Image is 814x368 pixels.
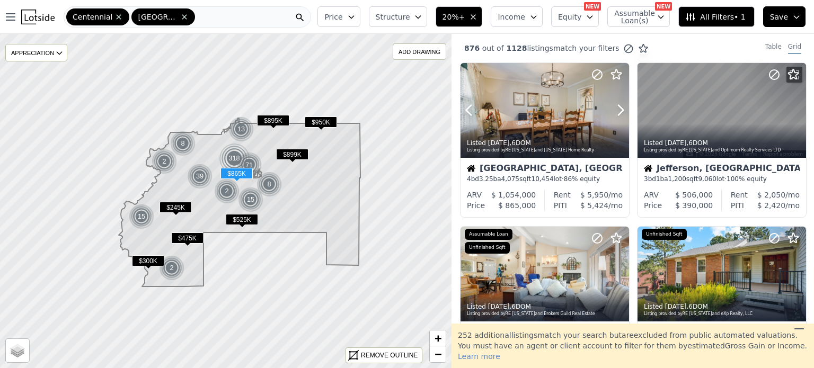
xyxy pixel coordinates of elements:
button: Assumable Loan(s) [607,6,670,27]
div: 8 [170,131,196,156]
div: ADD DRAWING [393,44,446,59]
div: 39 [187,164,213,189]
div: /mo [748,190,800,200]
div: $865K [220,168,253,183]
span: $ 390,000 [675,201,713,210]
div: $300K [132,255,164,271]
img: House [467,164,475,173]
div: Price [467,200,485,211]
div: APPRECIATION [5,44,67,61]
span: 876 [464,44,480,52]
div: Listed , 6 DOM [467,139,624,147]
span: 20%+ [443,12,465,22]
span: $895K [257,115,289,126]
div: ARV [644,190,659,200]
div: $899K [276,149,308,164]
div: NEW [655,2,672,11]
div: 15 [238,187,263,212]
time: 2025-08-14 00:00 [488,139,510,147]
span: $475K [171,232,203,244]
div: 15 [129,204,154,229]
div: 3 bd 1 ba sqft lot · 100% equity [644,175,800,183]
img: g1.png [214,178,240,204]
span: 1,200 [668,175,686,183]
span: $ 1,054,000 [491,191,536,199]
div: 8 [256,172,282,197]
span: $ 5,424 [580,201,608,210]
div: 71 [236,151,263,178]
img: House [644,164,652,173]
div: Rent [554,190,571,200]
span: 4,075 [501,175,519,183]
div: PITI [554,200,567,211]
div: /mo [744,200,800,211]
span: 10,454 [532,175,554,183]
span: $899K [276,149,308,160]
span: match your filters [553,43,620,53]
span: Save [770,12,788,22]
div: Price [644,200,662,211]
div: Listing provided by RE [US_STATE] and [US_STATE] Home Realty [467,147,624,154]
div: $475K [171,232,203,248]
span: $950K [305,116,337,128]
div: 2 [214,178,240,204]
div: $245K [160,202,192,217]
button: Equity [551,6,599,27]
span: [GEOGRAPHIC_DATA]-[GEOGRAPHIC_DATA]-[GEOGRAPHIC_DATA] [138,12,178,22]
span: Income [498,12,525,22]
a: Zoom out [430,346,446,362]
div: 13 [228,116,254,142]
div: Listed , 6 DOM [467,302,624,311]
span: Price [324,12,342,22]
img: g2.png [236,151,263,178]
img: g1.png [187,164,213,189]
span: $865K [220,168,253,179]
a: Listed [DATE],6DOMListing provided byRE [US_STATE]and [US_STATE] Home RealtyHouse[GEOGRAPHIC_DATA... [460,62,629,218]
div: $895K [257,115,289,130]
button: Save [763,6,806,27]
button: All Filters• 1 [678,6,754,27]
div: Listing provided by RE [US_STATE] and Brokers Guild Real Estate [467,311,624,317]
button: Income [491,6,543,27]
div: Grid [788,42,801,54]
span: $ 506,000 [675,191,713,199]
div: Listed , 6 DOM [644,139,801,147]
img: Lotside [21,10,55,24]
div: $525K [226,214,258,229]
div: 2 [152,149,177,174]
div: Listed , 6 DOM [644,302,801,311]
div: NEW [584,2,601,11]
div: $950K [305,116,337,132]
div: Assumable Loan [465,229,512,240]
time: 2025-08-14 00:00 [488,303,510,310]
span: $ 5,950 [580,191,608,199]
img: g1.png [170,131,196,156]
div: Unfinished Sqft [465,242,510,254]
div: out of listings [452,43,649,54]
a: Layers [6,339,29,362]
span: Learn more [458,352,500,361]
span: $525K [226,214,258,225]
div: REMOVE OUTLINE [361,351,418,360]
div: 318 [218,142,250,174]
span: − [435,347,441,361]
span: $ 2,050 [757,191,785,199]
div: PITI [731,200,744,211]
div: [GEOGRAPHIC_DATA], [GEOGRAPHIC_DATA] [467,164,623,175]
div: Listing provided by RE [US_STATE] and eXp Realty, LLC [644,311,801,317]
div: /mo [571,190,623,200]
span: All Filters • 1 [685,12,745,22]
img: g1.png [228,116,254,142]
span: Structure [376,12,410,22]
time: 2025-08-14 00:00 [665,139,687,147]
div: Map [638,63,806,158]
span: + [435,331,441,345]
div: 4 bd 3.25 ba sqft lot · 86% equity [467,175,623,183]
div: 252 additional listing s match your search but are excluded from public automated valuations. You... [452,324,814,368]
span: Assumable Loan(s) [614,10,648,24]
button: Structure [369,6,427,27]
img: g1.png [238,187,264,212]
span: $245K [160,202,192,213]
span: $ 2,420 [757,201,785,210]
img: g1.png [129,204,155,229]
